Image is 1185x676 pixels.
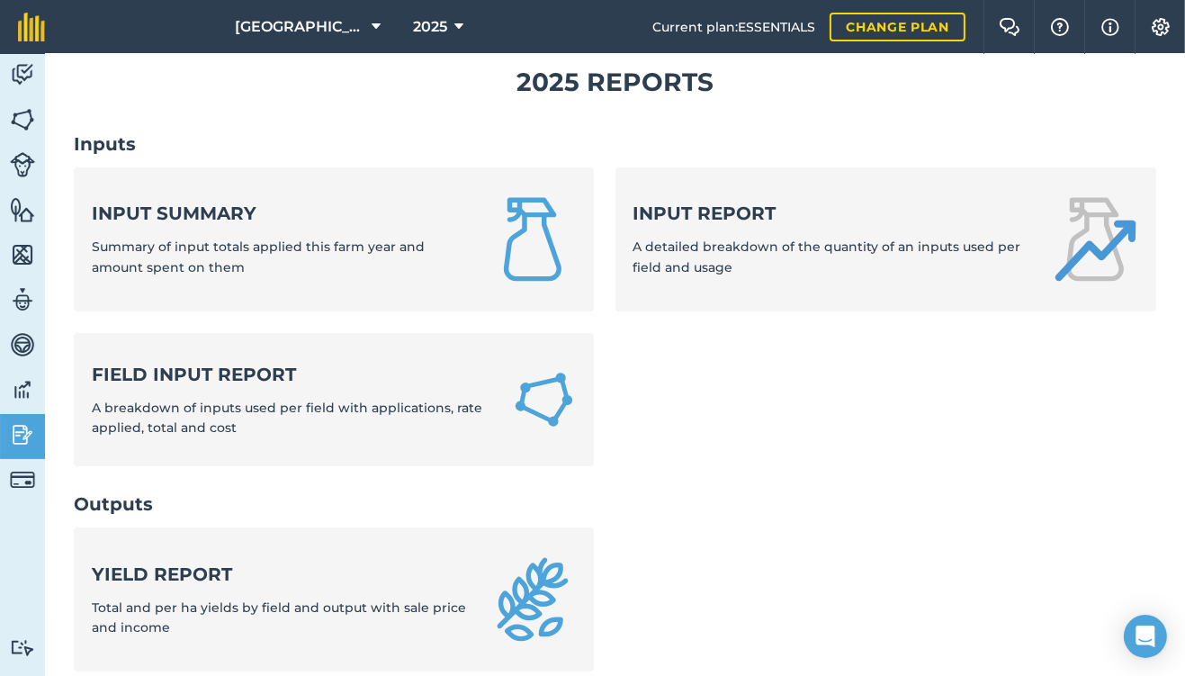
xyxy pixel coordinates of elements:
img: svg+xml;base64,PD94bWwgdmVyc2lvbj0iMS4wIiBlbmNvZGluZz0idXRmLTgiPz4KPCEtLSBHZW5lcmF0b3I6IEFkb2JlIE... [10,376,35,403]
div: Open Intercom Messenger [1124,615,1167,658]
img: Input report [1052,196,1138,283]
img: svg+xml;base64,PHN2ZyB4bWxucz0iaHR0cDovL3d3dy53My5vcmcvMjAwMC9zdmciIHdpZHRoPSIxNyIgaGVpZ2h0PSIxNy... [1101,16,1119,38]
img: svg+xml;base64,PHN2ZyB4bWxucz0iaHR0cDovL3d3dy53My5vcmcvMjAwMC9zdmciIHdpZHRoPSI1NiIgaGVpZ2h0PSI2MC... [10,241,35,268]
strong: Input summary [92,201,468,226]
img: svg+xml;base64,PHN2ZyB4bWxucz0iaHR0cDovL3d3dy53My5vcmcvMjAwMC9zdmciIHdpZHRoPSI1NiIgaGVpZ2h0PSI2MC... [10,106,35,133]
img: Input summary [489,196,576,283]
span: 2025 [413,16,447,38]
img: svg+xml;base64,PD94bWwgdmVyc2lvbj0iMS4wIiBlbmNvZGluZz0idXRmLTgiPz4KPCEtLSBHZW5lcmF0b3I6IEFkb2JlIE... [10,639,35,656]
img: svg+xml;base64,PD94bWwgdmVyc2lvbj0iMS4wIiBlbmNvZGluZz0idXRmLTgiPz4KPCEtLSBHZW5lcmF0b3I6IEFkb2JlIE... [10,286,35,313]
img: svg+xml;base64,PD94bWwgdmVyc2lvbj0iMS4wIiBlbmNvZGluZz0idXRmLTgiPz4KPCEtLSBHZW5lcmF0b3I6IEFkb2JlIE... [10,421,35,448]
h1: 2025 Reports [74,62,1156,103]
img: svg+xml;base64,PHN2ZyB4bWxucz0iaHR0cDovL3d3dy53My5vcmcvMjAwMC9zdmciIHdpZHRoPSI1NiIgaGVpZ2h0PSI2MC... [10,196,35,223]
a: Change plan [830,13,965,41]
h2: Inputs [74,131,1156,157]
a: Input summarySummary of input totals applied this farm year and amount spent on them [74,167,594,311]
a: Input reportA detailed breakdown of the quantity of an inputs used per field and usage [615,167,1157,311]
strong: Yield report [92,562,468,587]
img: svg+xml;base64,PD94bWwgdmVyc2lvbj0iMS4wIiBlbmNvZGluZz0idXRmLTgiPz4KPCEtLSBHZW5lcmF0b3I6IEFkb2JlIE... [10,61,35,88]
img: Two speech bubbles overlapping with the left bubble in the forefront [999,18,1020,36]
span: Summary of input totals applied this farm year and amount spent on them [92,239,425,275]
strong: Field Input Report [92,362,490,387]
span: A detailed breakdown of the quantity of an inputs used per field and usage [633,239,1021,275]
span: Total and per ha yields by field and output with sale price and income [92,599,466,635]
img: Field Input Report [512,365,576,434]
a: Yield reportTotal and per ha yields by field and output with sale price and income [74,527,594,671]
a: Field Input ReportA breakdown of inputs used per field with applications, rate applied, total and... [74,333,594,467]
strong: Input report [633,201,1031,226]
img: Yield report [489,556,576,643]
img: A cog icon [1150,18,1172,36]
span: A breakdown of inputs used per field with applications, rate applied, total and cost [92,400,482,436]
img: A question mark icon [1049,18,1071,36]
img: svg+xml;base64,PD94bWwgdmVyc2lvbj0iMS4wIiBlbmNvZGluZz0idXRmLTgiPz4KPCEtLSBHZW5lcmF0b3I6IEFkb2JlIE... [10,152,35,177]
span: [GEOGRAPHIC_DATA] [235,16,364,38]
img: svg+xml;base64,PD94bWwgdmVyc2lvbj0iMS4wIiBlbmNvZGluZz0idXRmLTgiPz4KPCEtLSBHZW5lcmF0b3I6IEFkb2JlIE... [10,331,35,358]
img: svg+xml;base64,PD94bWwgdmVyc2lvbj0iMS4wIiBlbmNvZGluZz0idXRmLTgiPz4KPCEtLSBHZW5lcmF0b3I6IEFkb2JlIE... [10,467,35,492]
img: fieldmargin Logo [18,13,45,41]
span: Current plan : ESSENTIALS [652,17,815,37]
h2: Outputs [74,491,1156,517]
